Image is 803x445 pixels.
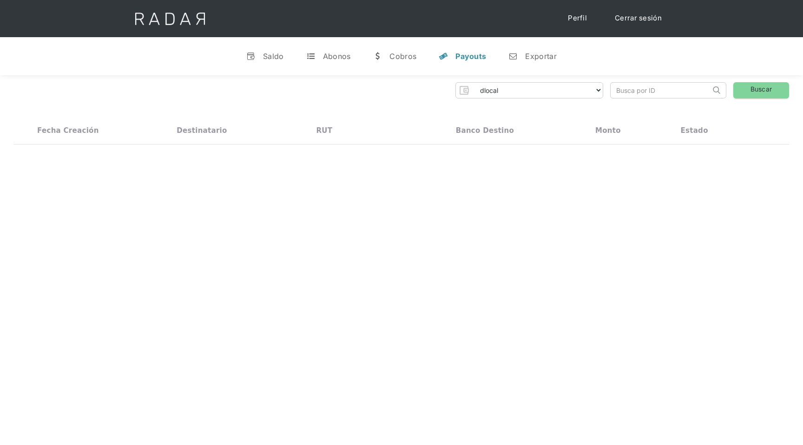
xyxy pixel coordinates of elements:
[559,9,596,27] a: Perfil
[306,52,316,61] div: t
[595,126,621,135] div: Monto
[455,52,486,61] div: Payouts
[263,52,284,61] div: Saldo
[525,52,556,61] div: Exportar
[373,52,382,61] div: w
[733,82,789,98] a: Buscar
[455,82,603,98] form: Form
[246,52,256,61] div: v
[177,126,227,135] div: Destinatario
[611,83,711,98] input: Busca por ID
[323,52,351,61] div: Abonos
[456,126,514,135] div: Banco destino
[680,126,708,135] div: Estado
[508,52,518,61] div: n
[606,9,671,27] a: Cerrar sesión
[389,52,416,61] div: Cobros
[316,126,333,135] div: RUT
[439,52,448,61] div: y
[37,126,99,135] div: Fecha creación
